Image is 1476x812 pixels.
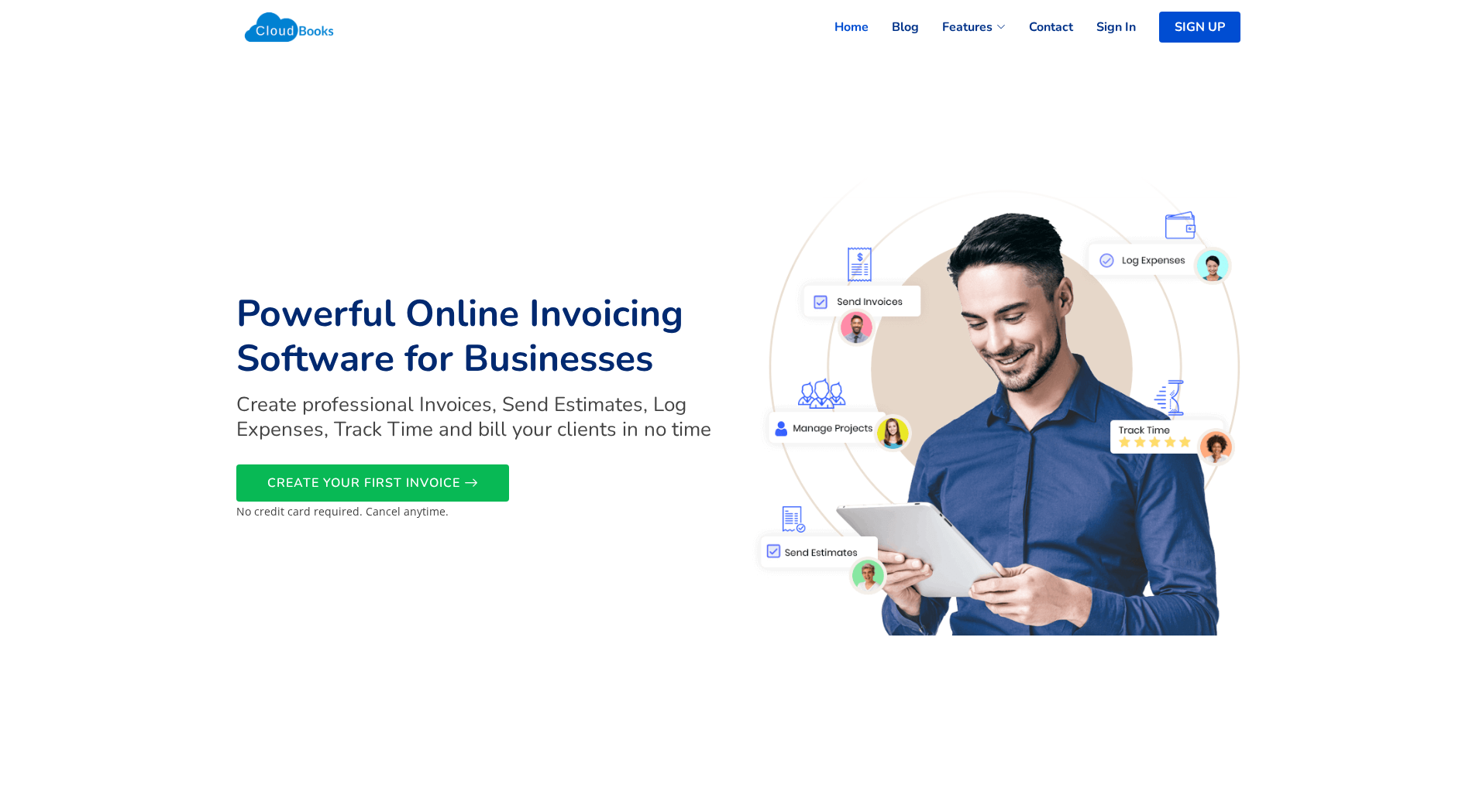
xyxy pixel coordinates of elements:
[942,18,993,36] span: Features
[236,504,449,519] small: No credit card required. Cancel anytime.
[236,292,729,381] h1: Powerful Online Invoicing Software for Businesses
[1159,12,1240,43] a: SIGN UP
[236,4,342,50] img: Cloudbooks Logo
[811,10,869,44] a: Home
[236,392,729,440] h2: Create professional Invoices, Send Estimates, Log Expenses, Track Time and bill your clients in n...
[1006,10,1073,44] a: Contact
[236,464,509,502] a: CREATE YOUR FIRST INVOICE
[1073,10,1136,44] a: Sign In
[919,10,1006,44] a: Features
[869,10,919,44] a: Blog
